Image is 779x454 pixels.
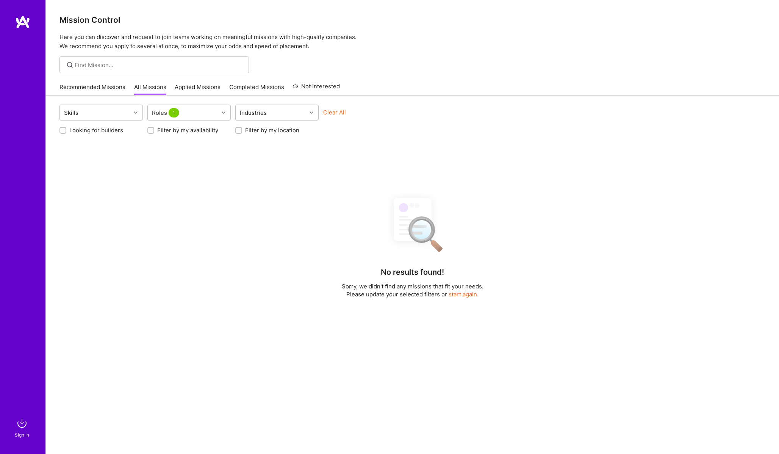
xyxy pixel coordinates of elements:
[15,431,29,439] div: Sign In
[134,111,138,114] i: icon Chevron
[342,282,483,290] p: Sorry, we didn't find any missions that fit your needs.
[16,416,30,439] a: sign inSign In
[75,61,243,69] input: Find Mission...
[66,61,74,69] i: icon SearchGrey
[59,33,765,51] p: Here you can discover and request to join teams working on meaningful missions with high-quality ...
[229,83,284,95] a: Completed Missions
[134,83,166,95] a: All Missions
[59,83,125,95] a: Recommended Missions
[238,107,269,118] div: Industries
[59,15,765,25] h3: Mission Control
[342,290,483,298] p: Please update your selected filters or .
[14,416,30,431] img: sign in
[449,290,477,298] button: start again
[222,111,225,114] i: icon Chevron
[310,111,313,114] i: icon Chevron
[380,191,445,257] img: No Results
[69,126,123,134] label: Looking for builders
[245,126,299,134] label: Filter by my location
[15,15,30,29] img: logo
[62,107,80,118] div: Skills
[157,126,218,134] label: Filter by my availability
[169,108,179,117] span: 1
[381,268,444,277] h4: No results found!
[293,82,340,95] a: Not Interested
[175,83,221,95] a: Applied Missions
[323,108,346,116] button: Clear All
[150,107,183,118] div: Roles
